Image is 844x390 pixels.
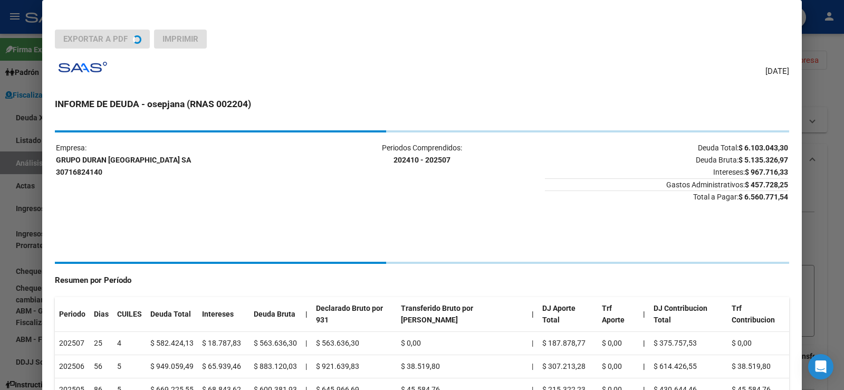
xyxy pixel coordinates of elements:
td: 25 [90,332,113,355]
td: $ 375.757,53 [649,332,727,355]
span: Exportar a PDF [63,34,128,44]
td: $ 563.636,30 [250,332,301,355]
th: Deuda Bruta [250,297,301,332]
th: DJ Contribucion Total [649,297,727,332]
td: $ 614.426,55 [649,355,727,378]
strong: $ 967.716,33 [745,168,788,176]
button: Imprimir [154,30,207,49]
td: $ 883.120,03 [250,355,301,378]
span: Gastos Administrativos: [545,178,788,189]
td: $ 949.059,49 [146,355,198,378]
td: 202506 [55,355,90,378]
div: Open Intercom Messenger [808,354,833,379]
td: $ 0,00 [598,332,639,355]
th: Transferido Bruto por [PERSON_NAME] [397,297,527,332]
td: $ 307.213,28 [538,355,598,378]
td: | [301,332,312,355]
th: | [639,332,649,355]
td: $ 0,00 [397,332,527,355]
td: | [527,332,538,355]
strong: $ 6.103.043,30 [738,144,788,152]
td: $ 0,00 [598,355,639,378]
th: Intereses [198,297,250,332]
td: $ 65.939,46 [198,355,250,378]
td: $ 0,00 [727,332,789,355]
th: Periodo [55,297,90,332]
td: | [527,355,538,378]
th: Deuda Total [146,297,198,332]
td: 4 [113,332,146,355]
th: | [639,297,649,332]
td: $ 187.878,77 [538,332,598,355]
p: Periodos Comprendidos: [300,142,543,166]
strong: 202410 - 202507 [394,156,450,164]
th: | [301,297,312,332]
td: $ 38.519,80 [397,355,527,378]
th: Dias [90,297,113,332]
th: CUILES [113,297,146,332]
p: Empresa: [56,142,299,178]
td: $ 563.636,30 [312,332,397,355]
th: | [639,355,649,378]
th: DJ Aporte Total [538,297,598,332]
span: Total a Pagar: [545,191,788,201]
th: Trf Contribucion [727,297,789,332]
td: | [301,355,312,378]
th: | [527,297,538,332]
td: 56 [90,355,113,378]
strong: $ 457.728,25 [745,180,788,189]
button: Exportar a PDF [55,30,150,49]
h4: Resumen por Período [55,274,789,287]
td: $ 18.787,83 [198,332,250,355]
th: Declarado Bruto por 931 [312,297,397,332]
td: $ 921.639,83 [312,355,397,378]
span: Imprimir [162,34,198,44]
td: $ 582.424,13 [146,332,198,355]
strong: $ 5.135.326,97 [738,156,788,164]
strong: GRUPO DURAN [GEOGRAPHIC_DATA] SA 30716824140 [56,156,191,176]
td: 202507 [55,332,90,355]
td: 5 [113,355,146,378]
span: [DATE] [765,65,789,78]
h3: INFORME DE DEUDA - osepjana (RNAS 002204) [55,97,789,111]
th: Trf Aporte [598,297,639,332]
p: Deuda Total: Deuda Bruta: Intereses: [545,142,788,178]
td: $ 38.519,80 [727,355,789,378]
strong: $ 6.560.771,54 [738,193,788,201]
